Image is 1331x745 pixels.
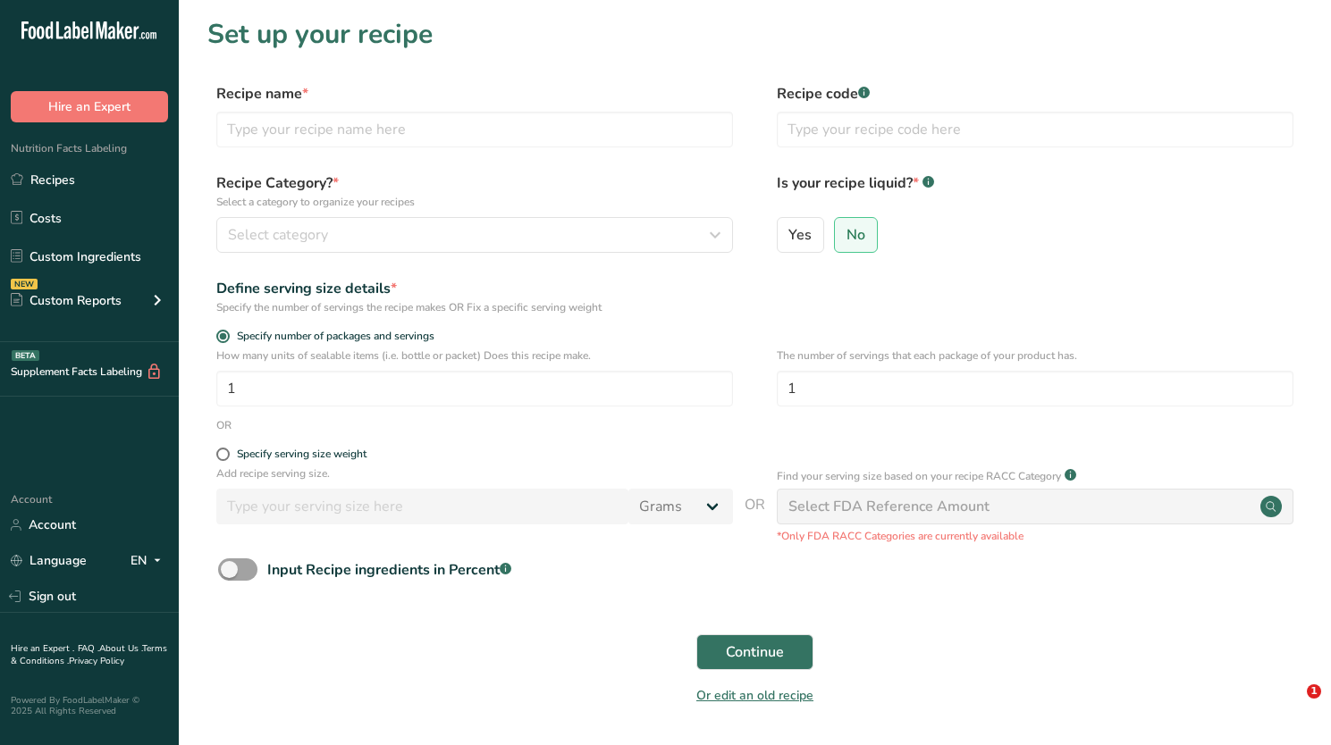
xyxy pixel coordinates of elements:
a: FAQ . [78,642,99,655]
span: Yes [788,226,812,244]
a: About Us . [99,642,142,655]
label: Recipe Category? [216,172,733,210]
p: The number of servings that each package of your product has. [777,347,1293,364]
button: Continue [696,634,813,670]
a: Hire an Expert . [11,642,74,655]
div: Specify serving size weight [237,448,366,461]
div: EN [131,550,168,572]
div: Input Recipe ingredients in Percent [267,559,511,581]
span: Specify number of packages and servings [230,330,434,343]
p: How many units of sealable items (i.e. bottle or packet) Does this recipe make. [216,347,733,364]
a: Language [11,545,87,576]
p: *Only FDA RACC Categories are currently available [777,528,1293,544]
input: Type your recipe name here [216,112,733,147]
div: Custom Reports [11,291,122,310]
input: Type your serving size here [216,489,628,524]
a: Terms & Conditions . [11,642,167,667]
h1: Set up your recipe [207,14,1302,54]
button: Hire an Expert [11,91,168,122]
label: Recipe name [216,83,733,105]
span: Continue [726,641,784,663]
a: Or edit an old recipe [696,687,813,704]
span: No [847,226,865,244]
a: Privacy Policy [69,655,124,667]
p: Add recipe serving size. [216,465,733,481]
label: Is your recipe liquid? [777,172,1293,210]
div: Specify the number of servings the recipe makes OR Fix a specific serving weight [216,299,733,315]
label: Recipe code [777,83,1293,105]
div: Define serving size details [216,278,733,299]
iframe: Intercom live chat [1270,684,1313,727]
p: Select a category to organize your recipes [216,194,733,210]
span: 1 [1307,684,1321,699]
div: NEW [11,279,38,289]
div: OR [216,417,232,433]
div: Select FDA Reference Amount [788,496,990,517]
span: OR [745,494,765,544]
button: Select category [216,217,733,253]
p: Find your serving size based on your recipe RACC Category [777,468,1061,484]
span: Select category [228,224,328,246]
div: Powered By FoodLabelMaker © 2025 All Rights Reserved [11,695,168,716]
input: Type your recipe code here [777,112,1293,147]
div: BETA [12,350,39,361]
